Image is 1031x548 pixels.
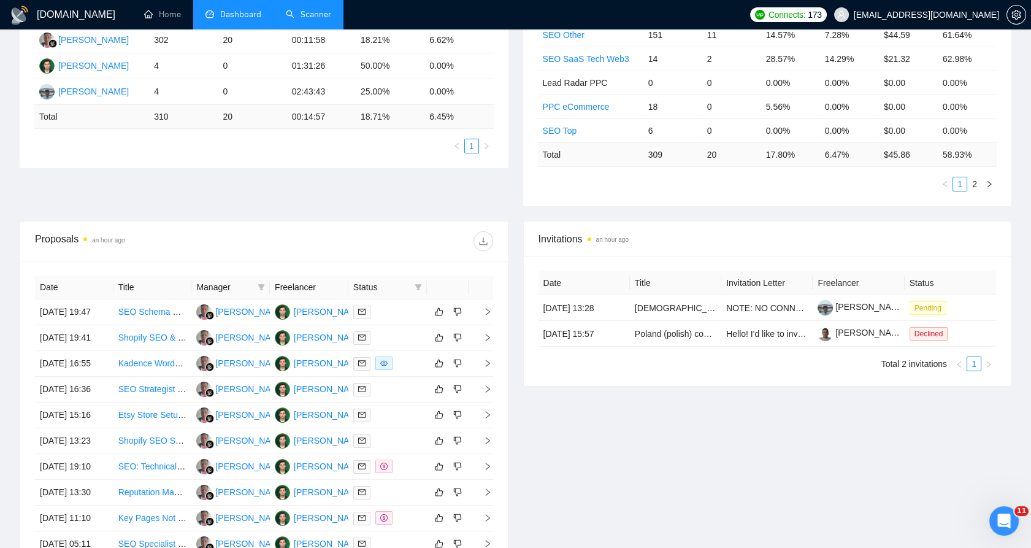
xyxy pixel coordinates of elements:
button: like [432,356,447,371]
span: 11 [1014,506,1029,516]
span: dashboard [205,10,214,18]
span: 173 [808,8,821,21]
span: right [473,359,492,368]
a: WW[PERSON_NAME] [196,306,286,316]
span: like [435,513,443,523]
span: mail [358,334,366,341]
span: Declined [910,327,948,341]
img: YM [39,84,55,99]
td: 14.57% [761,23,820,47]
td: 14 [643,47,702,71]
img: gigradar-bm.png [205,337,214,345]
th: Freelancer [813,271,904,295]
td: Kadence WordPress Pro and SEO Expert Needed [113,351,192,377]
td: 02:43:43 [287,79,356,105]
img: gigradar-bm.png [205,388,214,397]
li: Previous Page [938,177,952,191]
li: Total 2 invitations [881,357,947,371]
button: dislike [450,407,465,422]
td: 01:31:26 [287,53,356,79]
button: like [432,511,447,525]
a: searchScanner [286,9,331,20]
td: 28.57% [761,47,820,71]
a: SEO Top [543,126,577,136]
div: [PERSON_NAME] [58,59,129,72]
div: [PERSON_NAME] [215,460,286,473]
span: like [435,358,443,368]
td: $0.00 [879,95,938,118]
div: [PERSON_NAME] [215,357,286,370]
span: like [435,436,443,446]
span: Pending [910,301,946,315]
a: WW[PERSON_NAME] [196,332,286,342]
button: left [938,177,952,191]
a: Poland (polish) conversation recording project [635,329,810,339]
span: dislike [453,410,462,420]
button: download [473,231,493,251]
li: 1 [967,357,981,371]
th: Date [35,276,113,299]
a: WW[PERSON_NAME] [196,487,286,496]
img: gigradar-bm.png [205,492,214,500]
td: 7.28% [820,23,879,47]
a: 1 [967,357,981,371]
div: Close [392,5,414,27]
a: SEO Other [543,30,584,40]
td: SEO Schema Expert - Europe ONLY [113,299,192,325]
a: MS[PERSON_NAME] [275,461,364,471]
img: WW [196,485,212,500]
td: Native Speakers of Polish – Talent Bench for Future Managed Services Recording Projects [630,295,721,321]
li: Next Page [479,139,494,153]
th: Title [113,276,192,299]
button: like [432,330,447,345]
span: dislike [453,487,462,497]
td: $44.59 [879,23,938,47]
td: 0 [702,118,761,142]
a: PPC eCommerce [543,102,610,112]
a: MS[PERSON_NAME] [275,435,364,445]
li: Next Page [981,357,996,371]
a: WW[PERSON_NAME] [196,409,286,419]
td: 58.93 % [938,142,997,166]
img: MS [275,407,290,423]
td: Total [538,142,643,166]
img: WW [196,356,212,371]
img: WW [196,459,212,474]
span: mail [358,411,366,419]
span: Dashboard [220,9,261,20]
a: [PERSON_NAME] [818,328,906,338]
img: WW [196,407,212,423]
a: Etsy Store Setup with Shopify Integration and SEO Optimization [118,410,362,420]
a: 2 [968,177,981,191]
img: MS [275,304,290,320]
span: like [435,333,443,342]
a: YM[PERSON_NAME] [39,86,129,96]
td: 0.00% [820,95,879,118]
td: 00:11:58 [287,28,356,53]
td: 00:14:57 [287,105,356,129]
button: dislike [450,433,465,448]
span: mail [358,540,366,547]
a: MS[PERSON_NAME] [39,60,129,70]
span: mail [358,463,366,470]
button: dislike [450,459,465,474]
iframe: Intercom live chat [989,506,1019,536]
td: 0 [218,53,286,79]
img: MS [275,459,290,474]
button: dislike [450,485,465,500]
td: 25.00% [356,79,424,105]
td: 2 [702,47,761,71]
img: WW [196,304,212,320]
button: like [432,459,447,474]
th: Title [630,271,721,295]
span: dislike [453,358,462,368]
td: 18.21% [356,28,424,53]
td: 310 [149,105,218,129]
td: 0.00% [820,71,879,95]
th: Status [905,271,996,295]
img: WW [196,382,212,397]
time: an hour ago [92,237,125,244]
td: 17.80 % [761,142,820,166]
a: MS[PERSON_NAME] [275,358,364,368]
td: 0.00% [938,118,997,142]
